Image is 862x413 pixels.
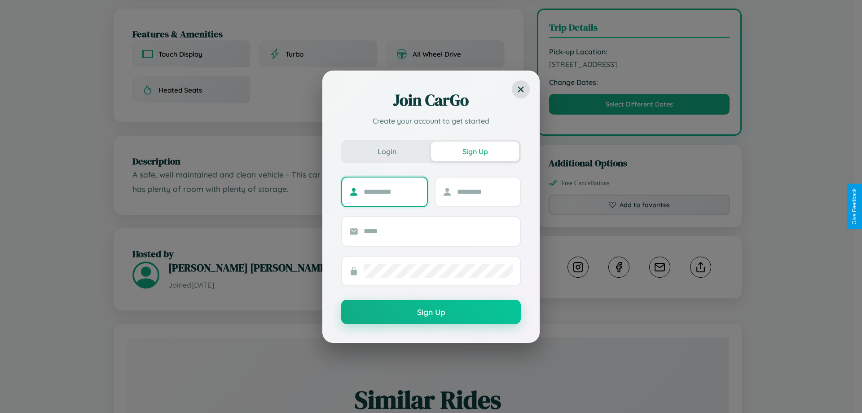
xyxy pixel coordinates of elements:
div: Give Feedback [851,188,858,225]
h2: Join CarGo [341,89,521,111]
button: Login [343,142,431,161]
button: Sign Up [341,300,521,324]
p: Create your account to get started [341,115,521,126]
button: Sign Up [431,142,519,161]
